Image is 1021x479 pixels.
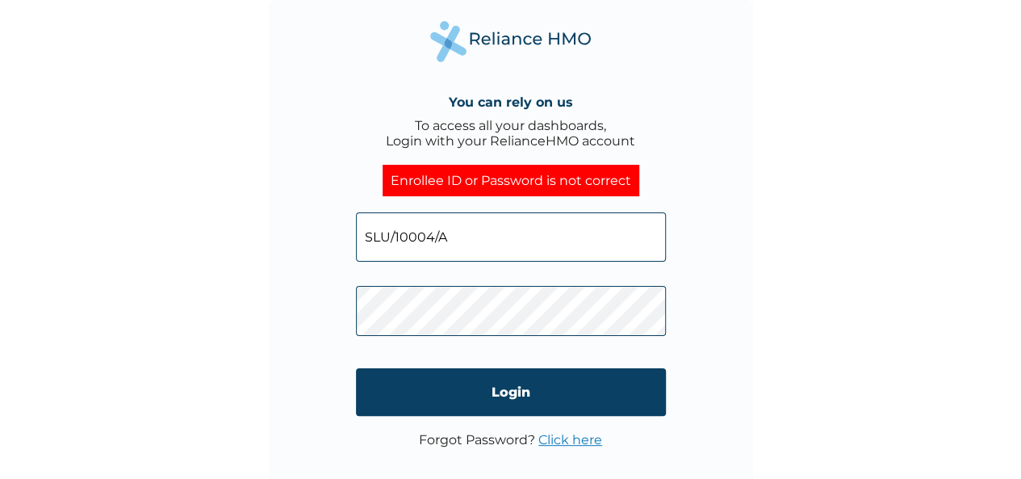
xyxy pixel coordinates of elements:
[383,165,639,196] div: Enrollee ID or Password is not correct
[419,432,602,447] p: Forgot Password?
[386,118,635,149] div: To access all your dashboards, Login with your RelianceHMO account
[430,21,592,62] img: Reliance Health's Logo
[356,212,666,262] input: Email address or HMO ID
[356,368,666,416] input: Login
[449,95,573,110] h4: You can rely on us
[538,432,602,447] a: Click here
